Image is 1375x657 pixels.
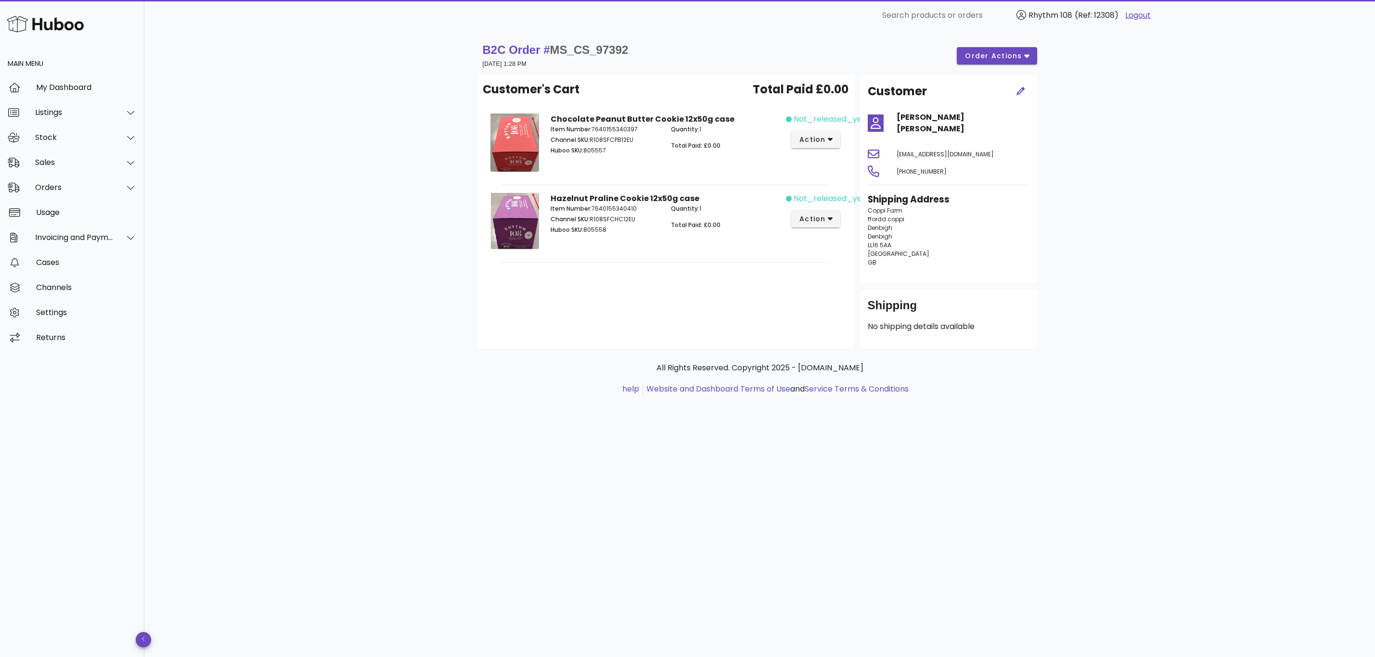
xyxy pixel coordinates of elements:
span: Denbigh [868,224,892,232]
p: R108SFCPB12EU [551,136,660,144]
strong: Chocolate Peanut Butter Cookie 12x50g case [551,114,734,125]
span: (Ref: 12308) [1075,10,1118,21]
span: Total Paid: £0.00 [671,141,720,150]
p: 805557 [551,146,660,155]
span: Huboo SKU: [551,146,583,154]
span: Customer's Cart [483,81,579,98]
span: LL16 5AA [868,241,891,249]
div: Shipping [868,298,1029,321]
strong: B2C Order # [483,43,629,56]
img: Huboo Logo [7,13,84,34]
div: Invoicing and Payments [35,233,114,242]
button: order actions [957,47,1037,64]
span: Item Number: [551,204,591,213]
a: help [622,383,639,394]
h2: Customer [868,83,927,100]
p: 7640155340410 [551,204,660,213]
span: ffordd coppi [868,215,904,223]
img: Product Image [490,193,539,249]
p: 1 [671,204,780,213]
span: Item Number: [551,125,591,133]
h4: [PERSON_NAME] [PERSON_NAME] [897,112,1029,135]
div: Usage [36,208,137,217]
div: Returns [36,333,137,342]
span: not_released_yet [794,193,865,204]
div: Cases [36,258,137,267]
a: Website and Dashboard Terms of Use [646,383,790,394]
span: order actions [964,51,1022,61]
p: 7640155340397 [551,125,660,134]
div: Stock [35,133,114,142]
span: action [799,135,826,145]
img: Product Image [490,114,539,172]
p: No shipping details available [868,321,1029,332]
span: GB [868,258,876,266]
span: [EMAIL_ADDRESS][DOMAIN_NAME] [897,150,994,158]
span: Huboo SKU: [551,226,583,234]
button: action [791,210,841,227]
span: [GEOGRAPHIC_DATA] [868,250,929,258]
strong: Hazelnut Praline Cookie 12x50g case [551,193,699,204]
h3: Shipping Address [868,193,1029,206]
span: Total Paid: £0.00 [671,221,720,229]
div: Orders [35,183,114,192]
p: R108SFCHC12EU [551,215,660,224]
p: All Rights Reserved. Copyright 2025 - [DOMAIN_NAME] [485,362,1035,374]
span: Channel SKU: [551,136,590,144]
div: Channels [36,283,137,292]
a: Logout [1125,10,1151,21]
small: [DATE] 1:28 PM [483,61,527,67]
p: 1 [671,125,780,134]
span: action [799,214,826,224]
button: action [791,131,841,148]
div: Settings [36,308,137,317]
span: [PHONE_NUMBER] [897,167,947,176]
div: Listings [35,108,114,117]
span: MS_CS_97392 [550,43,629,56]
span: Total Paid £0.00 [753,81,848,98]
span: Rhythm 108 [1028,10,1072,21]
span: Channel SKU: [551,215,590,223]
span: Coppi Farm [868,206,902,215]
div: My Dashboard [36,83,137,92]
li: and [643,383,909,395]
span: Denbigh [868,232,892,240]
div: Sales [35,158,114,167]
span: Quantity: [671,125,699,133]
span: not_released_yet [794,114,865,125]
p: 805558 [551,226,660,234]
span: Quantity: [671,204,699,213]
a: Service Terms & Conditions [805,383,909,394]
